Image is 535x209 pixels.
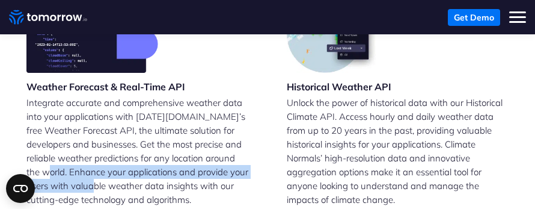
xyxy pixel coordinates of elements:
h3: Weather Forecast & Real-Time API [26,80,185,93]
h3: Historical Weather API [287,80,391,93]
p: Integrate accurate and comprehensive weather data into your applications with [DATE][DOMAIN_NAME]... [26,96,249,207]
button: Toggle mobile menu [509,9,526,26]
p: Unlock the power of historical data with our Historical Climate API. Access hourly and daily weat... [287,96,509,207]
button: Open CMP widget [6,174,35,203]
a: Get Demo [448,9,500,26]
a: Home link [9,8,87,27]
